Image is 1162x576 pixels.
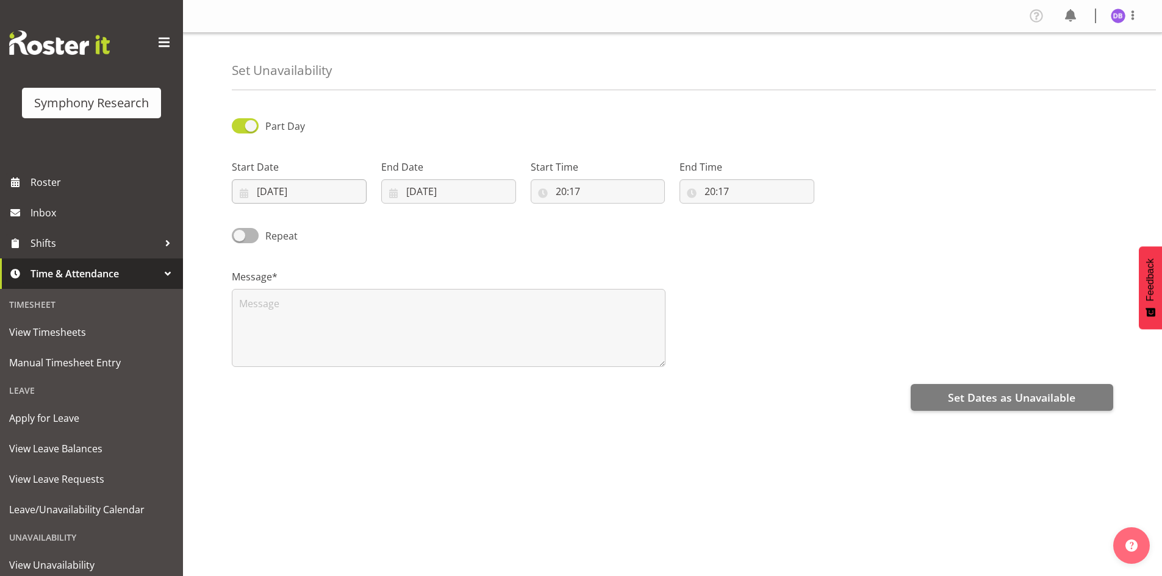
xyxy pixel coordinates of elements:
span: Leave/Unavailability Calendar [9,500,174,519]
span: View Timesheets [9,323,174,341]
span: Apply for Leave [9,409,174,427]
span: Set Dates as Unavailable [948,389,1075,405]
span: View Unavailability [9,556,174,574]
a: View Leave Balances [3,433,180,464]
span: Repeat [259,229,298,243]
a: View Leave Requests [3,464,180,494]
span: Roster [30,173,177,191]
span: Feedback [1145,258,1156,301]
span: View Leave Balances [9,439,174,458]
div: Leave [3,378,180,403]
div: Symphony Research [34,94,149,112]
input: Click to select... [531,179,665,204]
a: Apply for Leave [3,403,180,433]
span: View Leave Requests [9,470,174,488]
span: Manual Timesheet Entry [9,354,174,372]
button: Set Dates as Unavailable [911,384,1113,411]
input: Click to select... [232,179,367,204]
img: help-xxl-2.png [1125,539,1138,552]
input: Click to select... [680,179,814,204]
label: End Time [680,160,814,174]
a: Manual Timesheet Entry [3,347,180,378]
button: Feedback - Show survey [1139,246,1162,329]
div: Timesheet [3,292,180,317]
span: Shifts [30,234,159,252]
span: Part Day [265,119,305,133]
h4: Set Unavailability [232,63,332,77]
span: Time & Attendance [30,265,159,283]
img: Rosterit website logo [9,30,110,55]
a: View Timesheets [3,317,180,347]
input: Click to select... [381,179,516,204]
a: Leave/Unavailability Calendar [3,494,180,525]
label: Start Time [531,160,665,174]
label: End Date [381,160,516,174]
div: Unavailability [3,525,180,550]
label: Start Date [232,160,367,174]
span: Inbox [30,204,177,222]
label: Message* [232,269,665,284]
img: dawn-belshaw1857.jpg [1111,9,1125,23]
